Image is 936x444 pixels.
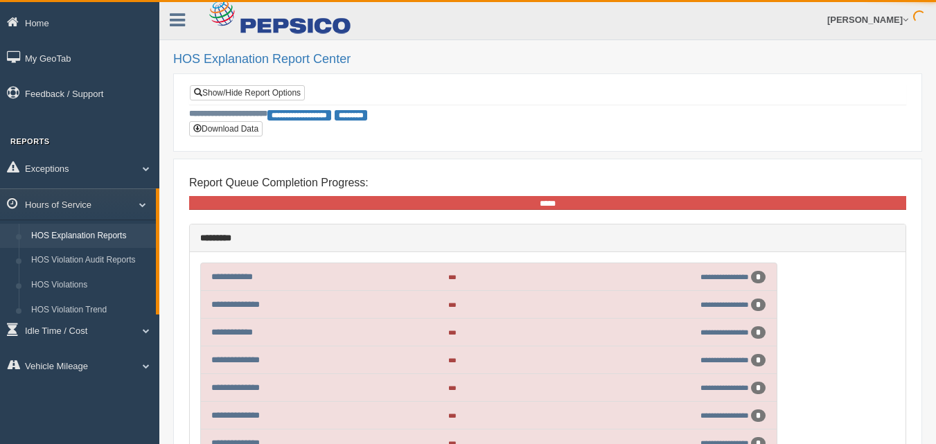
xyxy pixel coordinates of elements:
h2: HOS Explanation Report Center [173,53,922,66]
a: HOS Violation Trend [25,298,156,323]
button: Download Data [189,121,263,136]
a: HOS Violation Audit Reports [25,248,156,273]
a: Show/Hide Report Options [190,85,305,100]
a: HOS Violations [25,273,156,298]
a: HOS Explanation Reports [25,224,156,249]
h4: Report Queue Completion Progress: [189,177,906,189]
